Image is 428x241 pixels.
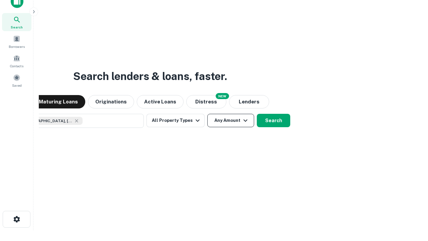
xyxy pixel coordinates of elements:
span: Contacts [10,63,23,69]
button: Search [257,114,290,127]
span: Search [11,24,23,30]
div: NEW [216,93,229,99]
a: Borrowers [2,32,31,51]
iframe: Chat Widget [395,187,428,220]
button: [GEOGRAPHIC_DATA], [GEOGRAPHIC_DATA], [GEOGRAPHIC_DATA] [10,114,144,128]
a: Saved [2,71,31,89]
span: Borrowers [9,44,25,49]
a: Search [2,13,31,31]
button: All Property Types [146,114,205,127]
button: Originations [88,95,134,108]
button: Any Amount [207,114,254,127]
button: Maturing Loans [31,95,85,108]
button: Search distressed loans with lien and other non-mortgage details. [186,95,226,108]
h3: Search lenders & loans, faster. [73,68,227,84]
span: [GEOGRAPHIC_DATA], [GEOGRAPHIC_DATA], [GEOGRAPHIC_DATA] [22,118,73,124]
button: Active Loans [137,95,184,108]
button: Lenders [229,95,269,108]
a: Contacts [2,52,31,70]
span: Saved [12,83,22,88]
